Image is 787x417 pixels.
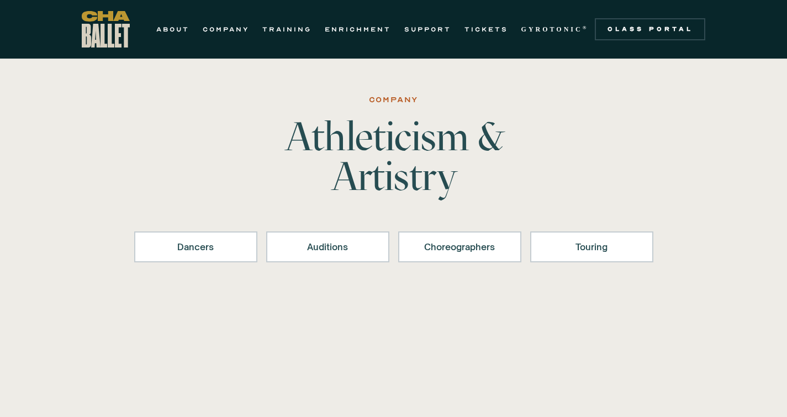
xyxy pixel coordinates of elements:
a: Dancers [134,231,257,262]
sup: ® [583,25,589,30]
a: Touring [530,231,653,262]
a: COMPANY [203,23,249,36]
div: Class Portal [601,25,699,34]
div: Auditions [281,240,375,254]
div: Choreographers [413,240,507,254]
div: Company [369,93,419,107]
strong: GYROTONIC [521,25,583,33]
a: SUPPORT [404,23,451,36]
a: ABOUT [156,23,189,36]
a: Choreographers [398,231,521,262]
a: GYROTONIC® [521,23,589,36]
h1: Athleticism & Artistry [221,117,566,196]
a: Class Portal [595,18,705,40]
a: Auditions [266,231,389,262]
a: TRAINING [262,23,311,36]
a: ENRICHMENT [325,23,391,36]
a: TICKETS [464,23,508,36]
a: home [82,11,130,47]
div: Dancers [149,240,243,254]
div: Touring [545,240,639,254]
